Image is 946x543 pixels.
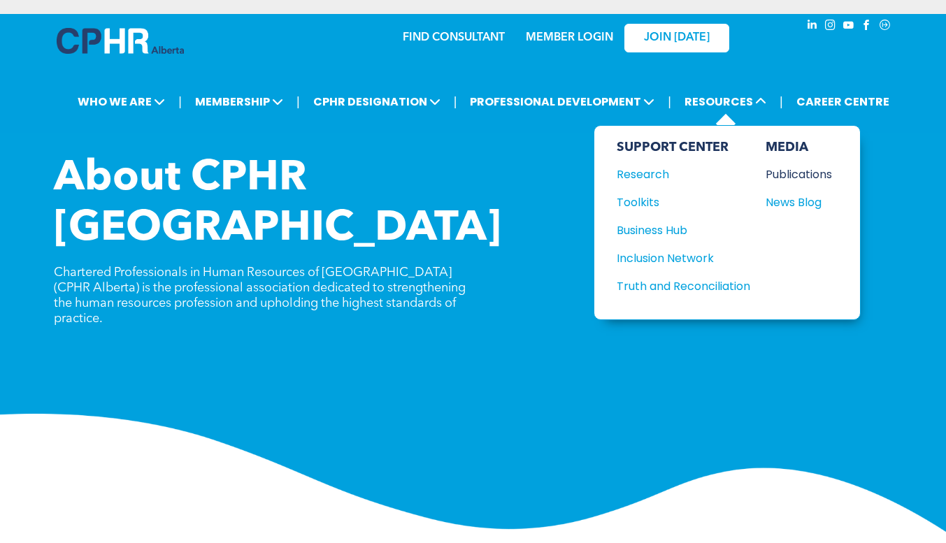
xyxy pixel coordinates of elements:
[877,17,893,36] a: Social network
[680,89,771,115] span: RESOURCES
[309,89,445,115] span: CPHR DESIGNATION
[859,17,875,36] a: facebook
[54,158,501,250] span: About CPHR [GEOGRAPHIC_DATA]
[766,166,832,183] a: Publications
[617,140,750,155] div: SUPPORT CENTER
[617,249,750,267] a: Inclusion Network
[73,89,169,115] span: WHO WE ARE
[617,194,737,211] div: Toolkits
[780,87,783,116] li: |
[454,87,457,116] li: |
[191,89,287,115] span: MEMBERSHIP
[403,32,505,43] a: FIND CONSULTANT
[617,194,750,211] a: Toolkits
[644,31,710,45] span: JOIN [DATE]
[841,17,857,36] a: youtube
[617,222,750,239] a: Business Hub
[766,166,826,183] div: Publications
[54,266,466,325] span: Chartered Professionals in Human Resources of [GEOGRAPHIC_DATA] (CPHR Alberta) is the professiona...
[617,277,750,295] a: Truth and Reconciliation
[296,87,300,116] li: |
[57,28,184,54] img: A blue and white logo for cp alberta
[805,17,820,36] a: linkedin
[792,89,894,115] a: CAREER CENTRE
[466,89,659,115] span: PROFESSIONAL DEVELOPMENT
[526,32,613,43] a: MEMBER LOGIN
[617,166,737,183] div: Research
[617,277,737,295] div: Truth and Reconciliation
[617,166,750,183] a: Research
[668,87,671,116] li: |
[766,194,826,211] div: News Blog
[766,140,832,155] div: MEDIA
[617,222,737,239] div: Business Hub
[766,194,832,211] a: News Blog
[178,87,182,116] li: |
[617,249,737,267] div: Inclusion Network
[624,24,729,52] a: JOIN [DATE]
[823,17,838,36] a: instagram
